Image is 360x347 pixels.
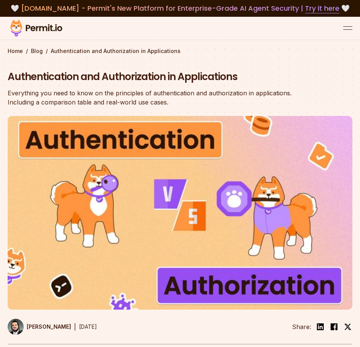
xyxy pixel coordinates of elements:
[8,47,352,55] div: / /
[329,322,339,331] img: facebook
[343,24,352,33] button: open menu
[8,319,24,335] img: Gabriel L. Manor
[74,322,76,331] div: |
[8,3,352,14] div: 🤍 🤍
[8,116,352,310] img: Authentication and Authorization in Applications
[8,47,23,55] a: Home
[8,319,71,335] a: [PERSON_NAME]
[344,323,352,331] img: twitter
[27,323,71,331] p: [PERSON_NAME]
[8,88,301,107] div: Everything you need to know on the principles of authentication and authorization in applications...
[305,3,339,13] a: Try it here
[31,47,43,55] a: Blog
[292,322,311,331] li: Share:
[79,323,97,330] time: [DATE]
[316,322,325,331] img: linkedin
[8,18,65,38] img: Permit logo
[8,70,301,84] h1: Authentication and Authorization in Applications
[21,3,339,13] span: [DOMAIN_NAME] - Permit's New Platform for Enterprise-Grade AI Agent Security |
